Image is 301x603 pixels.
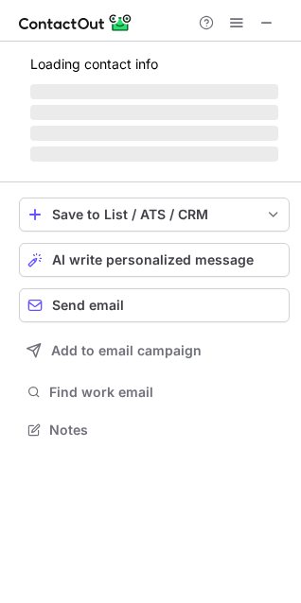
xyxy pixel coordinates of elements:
span: Add to email campaign [51,343,202,358]
img: ContactOut v5.3.10 [19,11,133,34]
button: Add to email campaign [19,334,290,368]
button: Find work email [19,379,290,405]
button: Send email [19,288,290,322]
button: AI write personalized message [19,243,290,277]
span: Notes [49,422,282,439]
span: ‌ [30,84,278,99]
span: ‌ [30,146,278,162]
span: Find work email [49,384,282,401]
p: Loading contact info [30,57,278,72]
span: ‌ [30,126,278,141]
span: AI write personalized message [52,252,254,267]
div: Save to List / ATS / CRM [52,207,257,222]
button: Notes [19,417,290,443]
span: ‌ [30,105,278,120]
span: Send email [52,298,124,313]
button: save-profile-one-click [19,198,290,232]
